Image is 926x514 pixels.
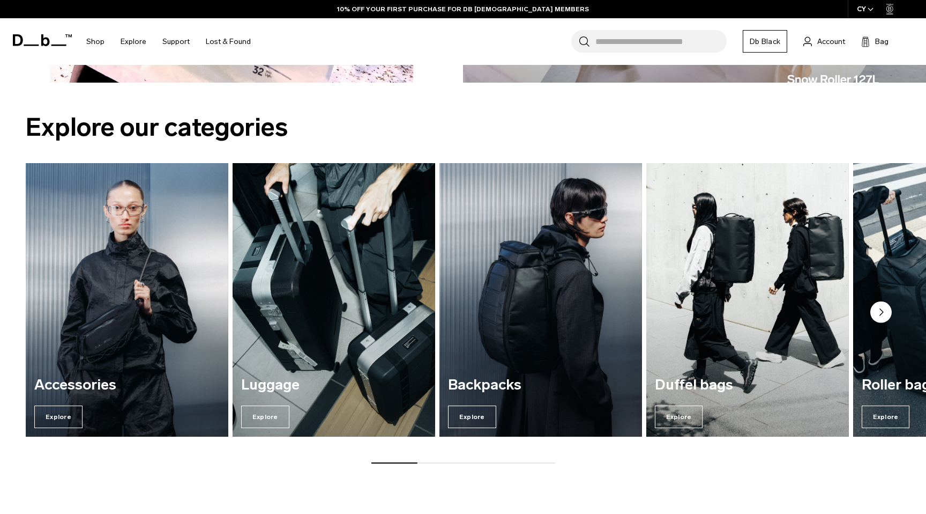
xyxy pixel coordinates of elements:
[86,23,104,61] a: Shop
[655,406,703,428] span: Explore
[655,377,840,393] h3: Duffel bags
[337,4,589,14] a: 10% OFF YOUR FIRST PURCHASE FOR DB [DEMOGRAPHIC_DATA] MEMBERS
[233,163,435,437] a: Luggage Explore
[448,406,496,428] span: Explore
[646,163,849,437] div: 4 / 7
[233,163,435,437] div: 2 / 7
[34,377,220,393] h3: Accessories
[241,377,427,393] h3: Luggage
[448,377,633,393] h3: Backpacks
[861,35,888,48] button: Bag
[26,163,228,437] a: Accessories Explore
[817,36,845,47] span: Account
[26,163,228,437] div: 1 / 7
[26,108,900,146] h2: Explore our categories
[439,163,642,437] a: Backpacks Explore
[241,406,289,428] span: Explore
[875,36,888,47] span: Bag
[78,18,259,65] nav: Main Navigation
[121,23,146,61] a: Explore
[34,406,83,428] span: Explore
[803,35,845,48] a: Account
[646,163,849,437] a: Duffel bags Explore
[162,23,190,61] a: Support
[439,163,642,437] div: 3 / 7
[862,406,910,428] span: Explore
[743,30,787,53] a: Db Black
[206,23,251,61] a: Lost & Found
[870,302,892,325] button: Next slide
